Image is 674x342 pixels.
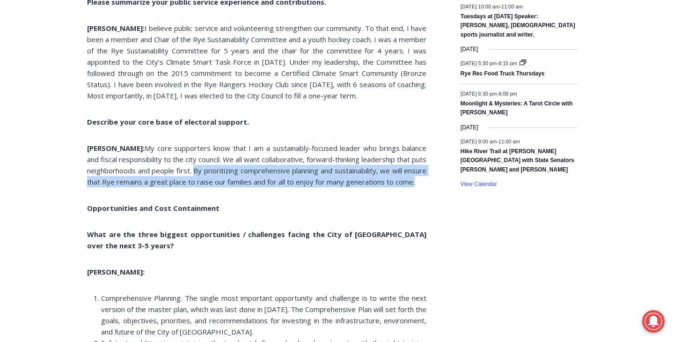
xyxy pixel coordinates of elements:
a: Intern @ [DOMAIN_NAME] [225,91,454,117]
time: - [461,91,517,97]
span: [DATE] 6:30 pm [461,91,497,97]
a: Hike River Trail at [PERSON_NAME][GEOGRAPHIC_DATA] with State Senators [PERSON_NAME] and [PERSON_... [461,148,574,174]
a: Tuesdays at [DATE] Speaker: [PERSON_NAME], [DEMOGRAPHIC_DATA] sports journalist and writer. [461,13,575,39]
span: [DATE] 9:00 am [461,139,497,144]
span: 8:00 pm [498,91,517,97]
b: What are the three biggest opportunities / challenges facing the City of [GEOGRAPHIC_DATA] over t... [87,230,426,250]
span: [DATE] 5:30 pm [461,60,497,66]
time: [DATE] [461,45,478,54]
time: - [461,4,523,9]
b: Describe your core base of electoral support. [87,117,249,126]
time: [DATE] [461,123,478,132]
span: My core supporters know that I am a sustainably-focused leader who brings balance and fiscal resp... [87,143,426,186]
a: View Calendar [461,181,497,188]
time: - [461,139,520,144]
span: 11:00 am [498,139,520,144]
b: [PERSON_NAME]: [87,267,145,276]
a: Moonlight & Mysteries: A Tarot Circle with [PERSON_NAME] [461,100,573,117]
time: - [461,60,519,66]
b: [PERSON_NAME]: [87,143,145,153]
span: [DATE] 10:00 am [461,4,500,9]
a: Rye Rec Food Truck Thursdays [461,70,544,78]
div: "We would have speakers with experience in local journalism speak to us about their experiences a... [236,0,442,91]
span: I believe public service and volunteering strengthen our community. To that end, I have been a me... [87,23,426,100]
b: [PERSON_NAME]: [87,23,145,33]
b: Opportunities and Cost Containment [87,203,220,213]
span: 11:00 am [501,4,523,9]
span: Intern @ [DOMAIN_NAME] [245,93,434,114]
span: Comprehensive Planning. The single most important opportunity and challenge is to write the next ... [101,293,426,336]
span: 8:15 pm [498,60,517,66]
